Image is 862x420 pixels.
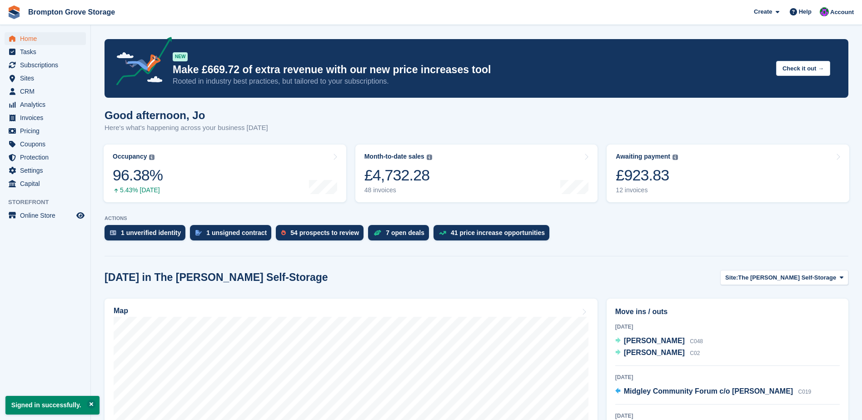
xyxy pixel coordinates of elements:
p: Rooted in industry best practices, but tailored to your subscriptions. [173,76,769,86]
span: Capital [20,177,75,190]
img: verify_identity-adf6edd0f0f0b5bbfe63781bf79b02c33cf7c696d77639b501bdc392416b5a36.svg [110,230,116,235]
a: menu [5,209,86,222]
span: Settings [20,164,75,177]
span: Site: [725,273,738,282]
img: price_increase_opportunities-93ffe204e8149a01c8c9dc8f82e8f89637d9d84a8eef4429ea346261dce0b2c0.svg [439,231,446,235]
img: price-adjustments-announcement-icon-8257ccfd72463d97f412b2fc003d46551f7dbcb40ab6d574587a9cd5c0d94... [109,37,172,89]
a: 54 prospects to review [276,225,368,245]
a: menu [5,125,86,137]
div: NEW [173,52,188,61]
a: 1 unsigned contract [190,225,276,245]
span: Protection [20,151,75,164]
a: Occupancy 96.38% 5.43% [DATE] [104,145,346,202]
a: Awaiting payment £923.83 12 invoices [607,145,849,202]
div: [DATE] [615,412,840,420]
div: 41 price increase opportunities [451,229,545,236]
img: icon-info-grey-7440780725fd019a000dd9b08b2336e03edf1995a4989e88bcd33f0948082b44.svg [673,155,678,160]
span: C019 [798,389,812,395]
span: Create [754,7,772,16]
button: Check it out → [776,61,830,76]
h1: Good afternoon, Jo [105,109,268,121]
a: menu [5,72,86,85]
div: 12 invoices [616,186,678,194]
img: stora-icon-8386f47178a22dfd0bd8f6a31ec36ba5ce8667c1dd55bd0f319d3a0aa187defe.svg [7,5,21,19]
a: menu [5,59,86,71]
a: menu [5,85,86,98]
div: [DATE] [615,373,840,381]
a: menu [5,177,86,190]
span: Storefront [8,198,90,207]
img: prospect-51fa495bee0391a8d652442698ab0144808aea92771e9ea1ae160a38d050c398.svg [281,230,286,235]
a: 1 unverified identity [105,225,190,245]
a: Month-to-date sales £4,732.28 48 invoices [355,145,598,202]
span: Online Store [20,209,75,222]
img: contract_signature_icon-13c848040528278c33f63329250d36e43548de30e8caae1d1a13099fd9432cc5.svg [195,230,202,235]
div: Month-to-date sales [364,153,424,160]
span: C02 [690,350,700,356]
span: C048 [690,338,703,345]
a: menu [5,164,86,177]
a: menu [5,111,86,124]
img: icon-info-grey-7440780725fd019a000dd9b08b2336e03edf1995a4989e88bcd33f0948082b44.svg [149,155,154,160]
span: CRM [20,85,75,98]
span: Home [20,32,75,45]
span: Subscriptions [20,59,75,71]
div: £4,732.28 [364,166,432,185]
h2: Map [114,307,128,315]
a: [PERSON_NAME] C048 [615,335,703,347]
div: 54 prospects to review [290,229,359,236]
div: 1 unverified identity [121,229,181,236]
a: Preview store [75,210,86,221]
img: Jo Brock [820,7,829,16]
span: The [PERSON_NAME] Self-Storage [738,273,836,282]
p: ACTIONS [105,215,848,221]
div: 7 open deals [386,229,424,236]
div: 5.43% [DATE] [113,186,163,194]
div: 1 unsigned contract [206,229,267,236]
p: Make £669.72 of extra revenue with our new price increases tool [173,63,769,76]
a: Midgley Community Forum c/o [PERSON_NAME] C019 [615,386,812,398]
div: 48 invoices [364,186,432,194]
h2: Move ins / outs [615,306,840,317]
button: Site: The [PERSON_NAME] Self-Storage [720,270,848,285]
a: Brompton Grove Storage [25,5,119,20]
a: 7 open deals [368,225,433,245]
a: 41 price increase opportunities [433,225,554,245]
h2: [DATE] in The [PERSON_NAME] Self-Storage [105,271,328,284]
p: Here's what's happening across your business [DATE] [105,123,268,133]
span: Sites [20,72,75,85]
span: Coupons [20,138,75,150]
a: [PERSON_NAME] C02 [615,347,700,359]
span: Invoices [20,111,75,124]
div: Occupancy [113,153,147,160]
a: menu [5,138,86,150]
a: menu [5,98,86,111]
a: menu [5,151,86,164]
div: £923.83 [616,166,678,185]
span: Tasks [20,45,75,58]
img: icon-info-grey-7440780725fd019a000dd9b08b2336e03edf1995a4989e88bcd33f0948082b44.svg [427,155,432,160]
div: [DATE] [615,323,840,331]
span: Help [799,7,812,16]
span: Account [830,8,854,17]
span: Pricing [20,125,75,137]
div: 96.38% [113,166,163,185]
span: Midgley Community Forum c/o [PERSON_NAME] [624,387,793,395]
span: [PERSON_NAME] [624,337,685,345]
span: [PERSON_NAME] [624,349,685,356]
div: Awaiting payment [616,153,670,160]
a: menu [5,32,86,45]
p: Signed in successfully. [5,396,100,415]
a: menu [5,45,86,58]
img: deal-1b604bf984904fb50ccaf53a9ad4b4a5d6e5aea283cecdc64d6e3604feb123c2.svg [374,230,381,236]
span: Analytics [20,98,75,111]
